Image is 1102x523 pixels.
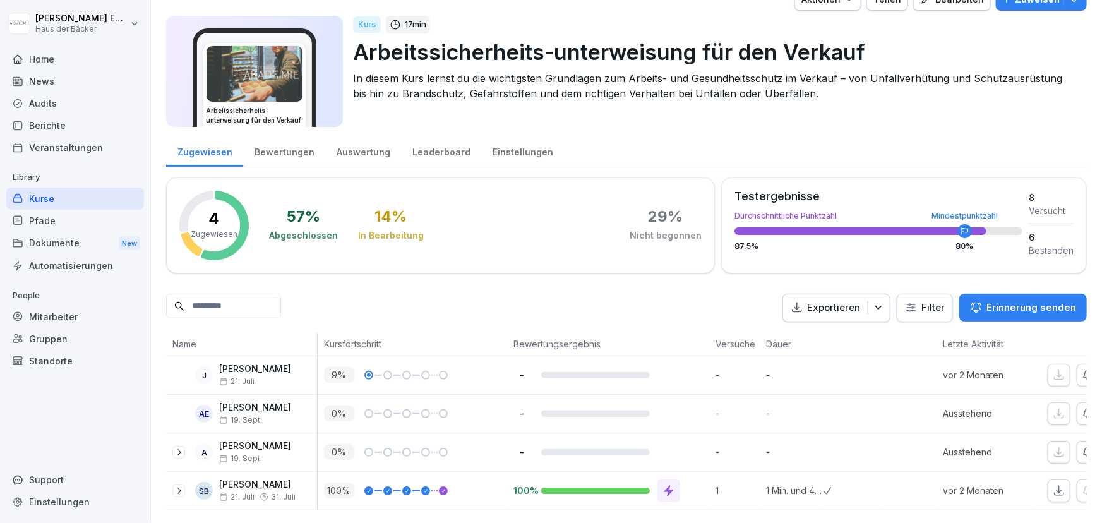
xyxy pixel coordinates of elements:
[513,369,531,381] p: -
[358,229,424,242] div: In Bearbeitung
[219,364,291,375] p: [PERSON_NAME]
[6,350,144,372] div: Standorte
[195,482,213,500] div: SB
[513,407,531,419] p: -
[734,243,1022,250] div: 87.5 %
[195,366,213,384] div: J
[206,106,303,125] h3: Arbeitssicherheits-unterweisung für den Verkauf
[1029,204,1074,217] div: Versucht
[959,294,1087,322] button: Erinnerung senden
[195,443,213,461] div: A
[630,229,702,242] div: Nicht begonnen
[6,469,144,491] div: Support
[905,301,945,314] div: Filter
[6,232,144,255] div: Dokumente
[6,92,144,114] a: Audits
[782,294,890,322] button: Exportieren
[943,337,1025,351] p: Letzte Aktivität
[353,36,1077,68] p: Arbeitssicherheits-unterweisung für den Verkauf
[405,18,426,31] p: 17 min
[1029,191,1074,204] div: 8
[513,337,703,351] p: Bewertungsergebnis
[766,368,823,382] p: -
[375,209,407,224] div: 14 %
[219,493,255,502] span: 21. Juli
[401,135,481,167] a: Leaderboard
[6,286,144,306] p: People
[324,367,354,383] p: 9 %
[1029,244,1074,257] div: Bestanden
[943,445,1031,459] p: Ausstehend
[271,493,296,502] span: 31. Juli
[734,212,1022,220] div: Durchschnittliche Punktzahl
[481,135,564,167] a: Einstellungen
[166,135,243,167] a: Zugewiesen
[648,209,683,224] div: 29 %
[119,236,140,251] div: New
[6,210,144,232] a: Pfade
[35,25,128,33] p: Haus der Bäcker
[766,445,823,459] p: -
[943,484,1031,497] p: vor 2 Monaten
[6,328,144,350] a: Gruppen
[324,337,501,351] p: Kursfortschritt
[6,136,144,159] a: Veranstaltungen
[191,229,237,240] p: Zugewiesen
[325,135,401,167] a: Auswertung
[6,306,144,328] a: Mitarbeiter
[219,416,262,424] span: 19. Sept.
[766,484,823,497] p: 1 Min. und 44 Sek.
[897,294,952,322] button: Filter
[219,402,291,413] p: [PERSON_NAME]
[716,484,760,497] p: 1
[219,479,296,490] p: [PERSON_NAME]
[209,211,220,226] p: 4
[269,229,338,242] div: Abgeschlossen
[6,114,144,136] a: Berichte
[35,13,128,24] p: [PERSON_NAME] Ehlerding
[6,255,144,277] div: Automatisierungen
[716,407,760,420] p: -
[219,454,262,463] span: 19. Sept.
[716,337,753,351] p: Versuche
[513,446,531,458] p: -
[6,188,144,210] div: Kurse
[195,405,213,423] div: AE
[716,445,760,459] p: -
[943,368,1031,382] p: vor 2 Monaten
[6,48,144,70] a: Home
[243,135,325,167] a: Bewertungen
[219,441,291,452] p: [PERSON_NAME]
[766,407,823,420] p: -
[6,491,144,513] a: Einstellungen
[219,377,255,386] span: 21. Juli
[172,337,311,351] p: Name
[986,301,1076,315] p: Erinnerung senden
[6,70,144,92] div: News
[6,167,144,188] p: Library
[353,16,381,33] div: Kurs
[956,243,974,250] div: 80 %
[6,232,144,255] a: DokumenteNew
[287,209,320,224] div: 57 %
[807,301,860,315] p: Exportieren
[931,212,998,220] div: Mindestpunktzahl
[513,484,531,496] p: 100%
[324,444,354,460] p: 0 %
[324,406,354,421] p: 0 %
[353,71,1077,101] p: In diesem Kurs lernst du die wichtigsten Grundlagen zum Arbeits- und Gesundheitsschutz im Verkauf...
[766,337,817,351] p: Dauer
[1029,231,1074,244] div: 6
[734,191,1022,202] div: Testergebnisse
